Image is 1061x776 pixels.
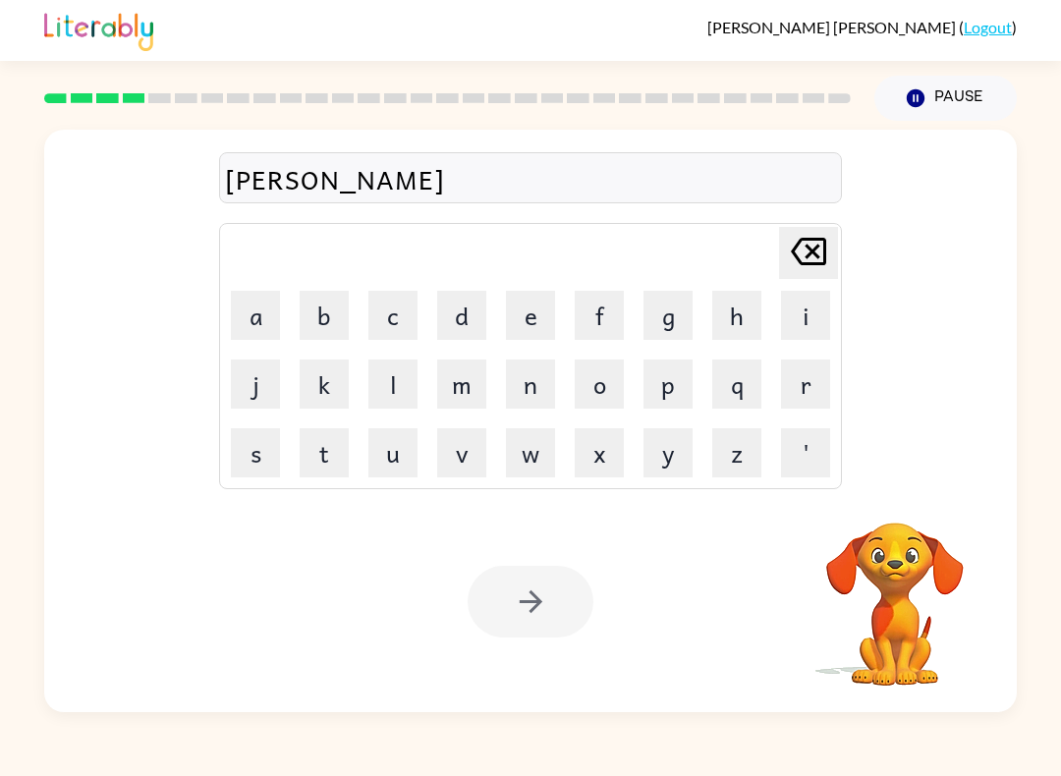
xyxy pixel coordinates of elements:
button: i [781,291,830,340]
button: Pause [874,76,1017,121]
button: s [231,428,280,477]
button: f [575,291,624,340]
button: g [643,291,693,340]
button: c [368,291,418,340]
button: l [368,360,418,409]
a: Logout [964,18,1012,36]
button: w [506,428,555,477]
button: v [437,428,486,477]
button: o [575,360,624,409]
button: n [506,360,555,409]
button: j [231,360,280,409]
video: Your browser must support playing .mp4 files to use Literably. Please try using another browser. [797,492,993,689]
button: d [437,291,486,340]
button: t [300,428,349,477]
button: y [643,428,693,477]
button: q [712,360,761,409]
button: r [781,360,830,409]
button: ' [781,428,830,477]
button: h [712,291,761,340]
button: z [712,428,761,477]
span: [PERSON_NAME] [PERSON_NAME] [707,18,959,36]
button: k [300,360,349,409]
div: [PERSON_NAME] [225,158,836,199]
button: b [300,291,349,340]
button: m [437,360,486,409]
img: Literably [44,8,153,51]
button: e [506,291,555,340]
button: p [643,360,693,409]
div: ( ) [707,18,1017,36]
button: u [368,428,418,477]
button: x [575,428,624,477]
button: a [231,291,280,340]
